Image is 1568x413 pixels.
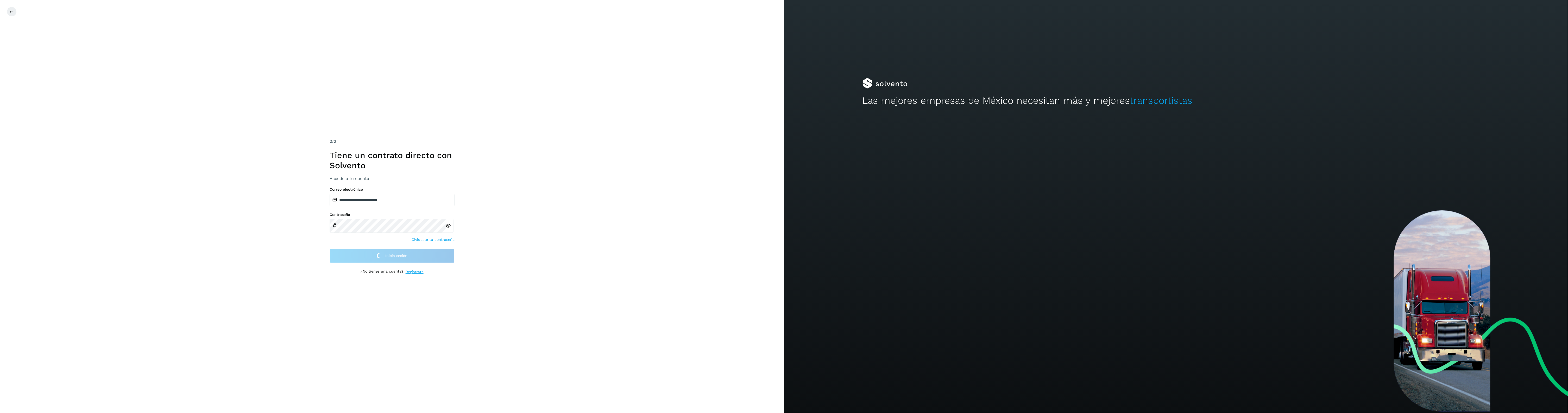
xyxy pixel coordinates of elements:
[330,139,332,144] span: 2
[406,269,424,275] a: Regístrate
[330,249,455,263] button: Inicia sesión
[412,237,455,242] a: Olvidaste tu contraseña
[862,95,1490,106] h2: Las mejores empresas de México necesitan más y mejores
[330,176,455,181] h3: Accede a tu cuenta
[330,212,455,217] label: Contraseña
[330,150,455,170] h1: Tiene un contrato directo con Solvento
[1130,95,1193,106] span: transportistas
[330,138,455,145] div: /2
[361,269,404,275] p: ¿No tienes una cuenta?
[385,254,407,257] span: Inicia sesión
[330,187,455,192] label: Correo electrónico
